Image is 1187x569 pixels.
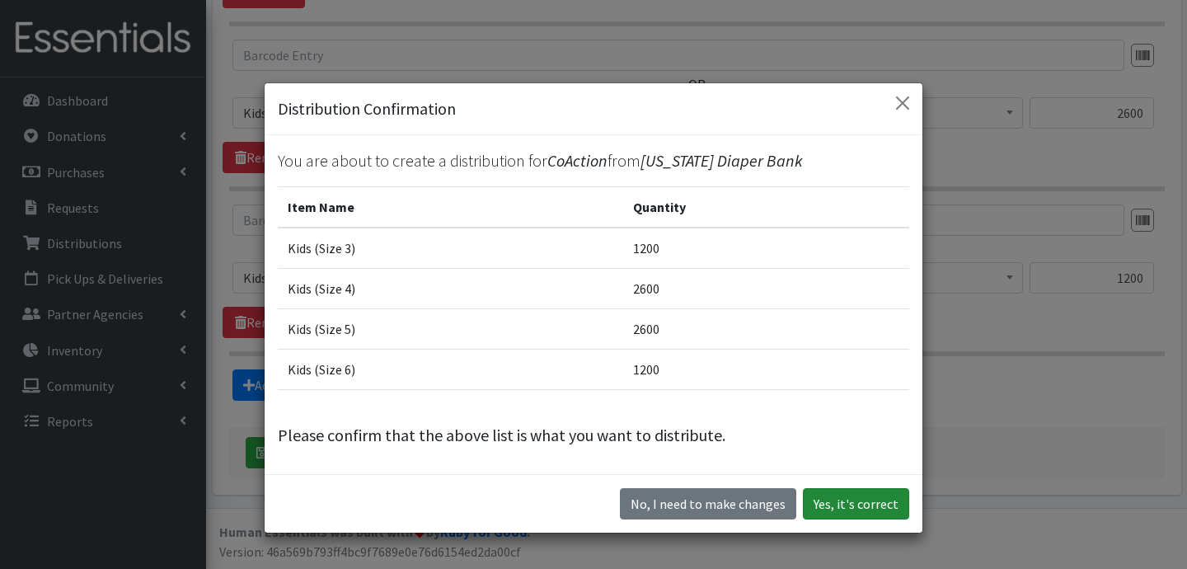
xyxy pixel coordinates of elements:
[620,488,796,520] button: No I need to make changes
[547,150,608,171] span: CoAction
[278,96,456,121] h5: Distribution Confirmation
[278,228,623,269] td: Kids (Size 3)
[640,150,803,171] span: [US_STATE] Diaper Bank
[889,90,916,116] button: Close
[278,423,909,448] p: Please confirm that the above list is what you want to distribute.
[623,349,909,389] td: 1200
[623,186,909,228] th: Quantity
[278,308,623,349] td: Kids (Size 5)
[278,349,623,389] td: Kids (Size 6)
[623,268,909,308] td: 2600
[803,488,909,520] button: Yes, it's correct
[278,268,623,308] td: Kids (Size 4)
[278,148,909,173] p: You are about to create a distribution for from
[278,186,623,228] th: Item Name
[623,228,909,269] td: 1200
[623,308,909,349] td: 2600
